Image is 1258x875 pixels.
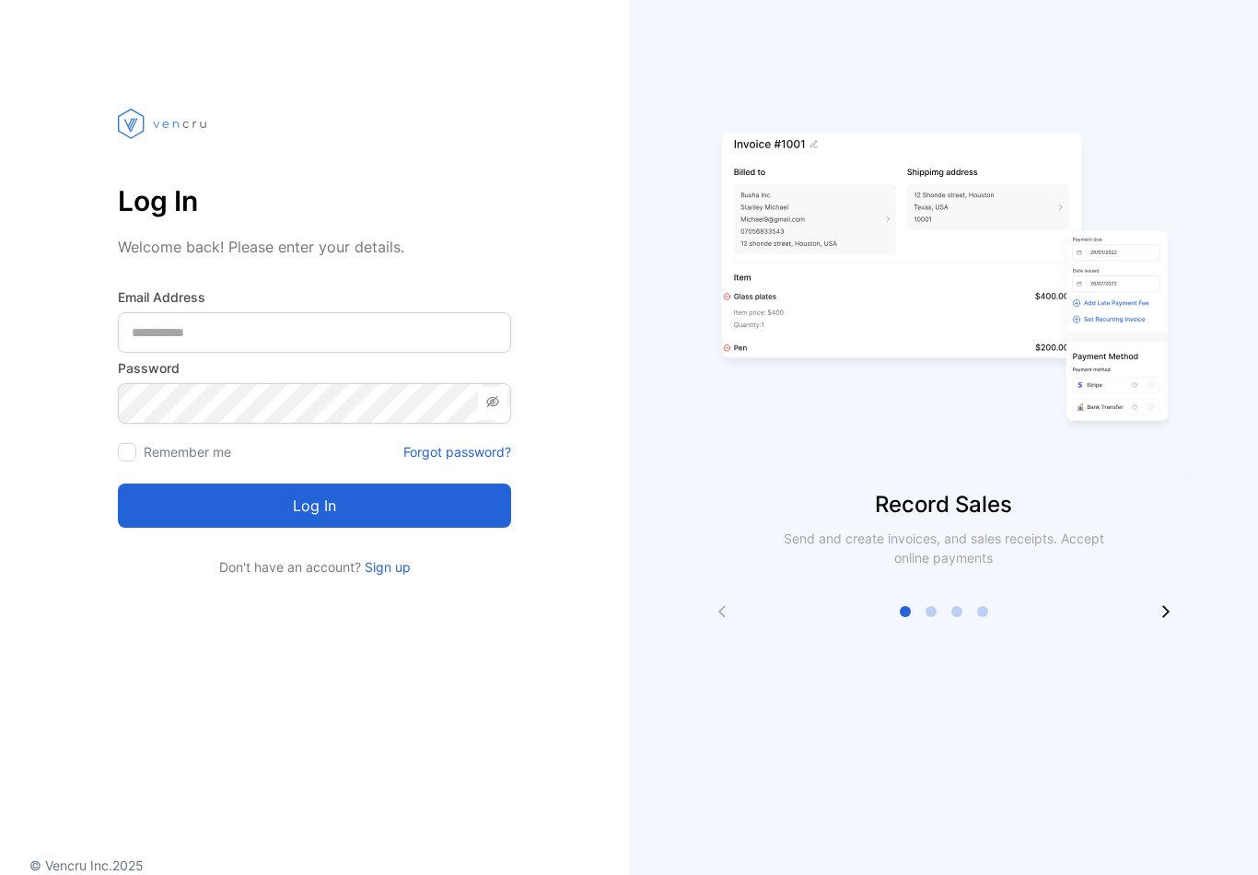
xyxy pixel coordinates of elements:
[714,74,1174,488] img: slider image
[118,358,511,378] label: Password
[118,557,511,577] p: Don't have an account?
[118,236,511,258] p: Welcome back! Please enter your details.
[118,287,511,307] label: Email Address
[118,484,511,528] button: Log in
[144,444,231,460] label: Remember me
[118,74,210,173] img: vencru logo
[629,488,1258,521] p: Record Sales
[767,529,1121,567] p: Send and create invoices, and sales receipts. Accept online payments
[403,442,511,461] a: Forgot password?
[361,559,411,575] a: Sign up
[118,179,511,223] p: Log In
